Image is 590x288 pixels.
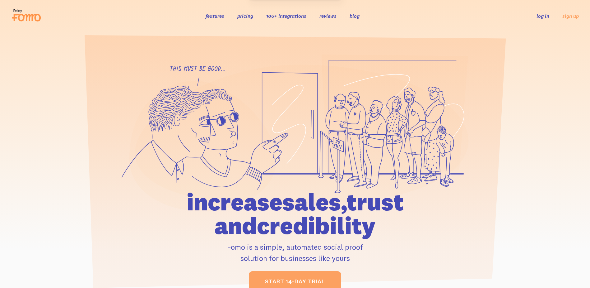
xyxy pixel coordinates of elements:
a: log in [537,13,549,19]
a: features [206,13,224,19]
a: pricing [237,13,253,19]
a: blog [350,13,360,19]
h1: increase sales, trust and credibility [151,190,439,238]
p: Fomo is a simple, automated social proof solution for businesses like yours [151,241,439,264]
a: reviews [319,13,337,19]
a: 106+ integrations [266,13,306,19]
a: sign up [562,13,579,19]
